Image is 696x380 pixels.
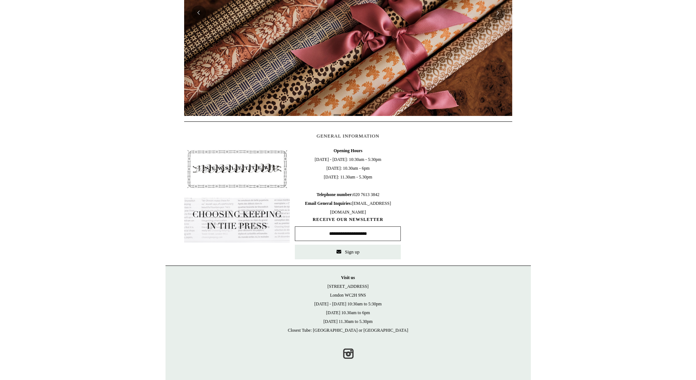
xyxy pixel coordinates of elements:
[305,201,391,215] span: [EMAIL_ADDRESS][DOMAIN_NAME]
[340,346,356,362] a: Instagram
[345,249,360,255] span: Sign up
[173,273,524,335] p: [STREET_ADDRESS] London WC2H 9NS [DATE] - [DATE] 10:30am to 5:30pm [DATE] 10.30am to 6pm [DATE] 1...
[295,245,401,259] button: Sign up
[355,114,363,116] button: Page 3
[184,146,290,192] img: pf-4db91bb9--1305-Newsletter-Button_1200x.jpg
[295,146,401,217] span: [DATE] - [DATE]: 10:30am - 5:30pm [DATE]: 10.30am - 6pm [DATE]: 11.30am - 5.30pm 020 7613 3842
[406,146,512,256] iframe: google_map
[317,133,380,139] span: GENERAL INFORMATION
[334,148,362,153] b: Opening Hours
[334,114,341,116] button: Page 1
[341,275,355,280] strong: Visit us
[184,198,290,243] img: pf-635a2b01-aa89-4342-bbcd-4371b60f588c--In-the-press-Button_1200x.jpg
[305,201,352,206] b: Email General Inquiries:
[317,192,353,197] b: Telephone number
[490,5,505,20] button: Next
[351,192,353,197] b: :
[345,114,352,116] button: Page 2
[295,217,401,223] span: RECEIVE OUR NEWSLETTER
[191,5,206,20] button: Previous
